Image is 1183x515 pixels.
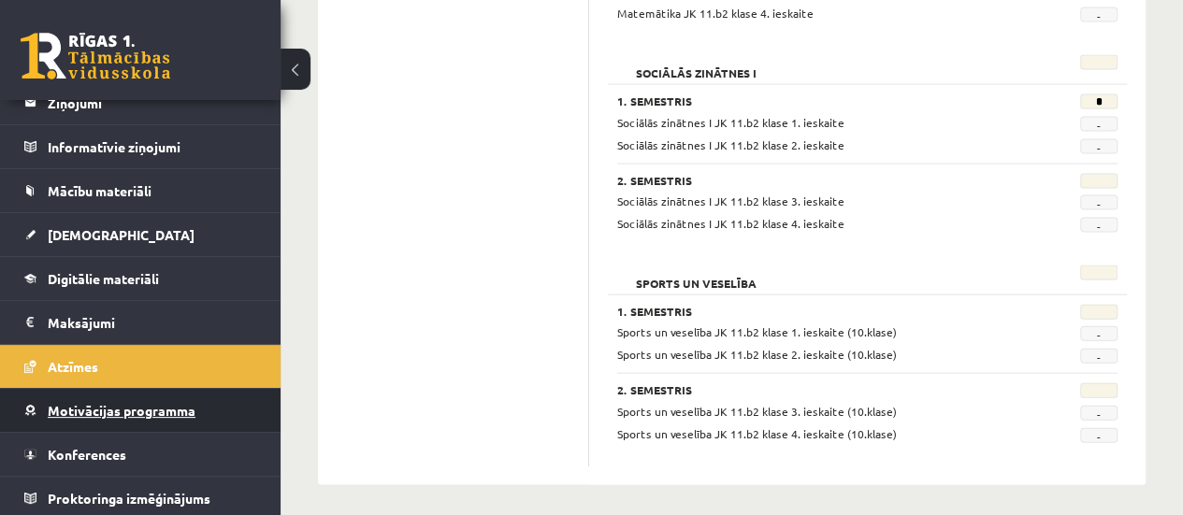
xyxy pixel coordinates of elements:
span: Motivācijas programma [48,402,195,419]
span: Mācību materiāli [48,182,151,199]
span: Konferences [48,446,126,463]
span: Sports un veselība JK 11.b2 klase 4. ieskaite (10.klase) [617,426,897,441]
span: Digitālie materiāli [48,270,159,287]
span: - [1080,139,1118,154]
span: - [1080,326,1118,341]
span: Sociālās zinātnes I JK 11.b2 klase 2. ieskaite [617,137,844,152]
span: Sports un veselība JK 11.b2 klase 3. ieskaite (10.klase) [617,404,897,419]
h2: Sports un veselība [617,265,775,284]
span: Proktoringa izmēģinājums [48,490,210,507]
a: Informatīvie ziņojumi [24,125,257,168]
a: Atzīmes [24,345,257,388]
a: [DEMOGRAPHIC_DATA] [24,213,257,256]
h2: Sociālās zinātnes I [617,55,775,74]
h3: 2. Semestris [617,383,1030,396]
legend: Maksājumi [48,301,257,344]
span: - [1080,7,1118,22]
a: Digitālie materiāli [24,257,257,300]
span: Sociālās zinātnes I JK 11.b2 klase 1. ieskaite [617,115,844,130]
span: - [1080,195,1118,210]
span: Sports un veselība JK 11.b2 klase 2. ieskaite (10.klase) [617,347,897,362]
h3: 1. Semestris [617,305,1030,318]
a: Maksājumi [24,301,257,344]
span: - [1080,428,1118,443]
span: Atzīmes [48,358,98,375]
span: Sports un veselība JK 11.b2 klase 1. ieskaite (10.klase) [617,324,897,339]
legend: Informatīvie ziņojumi [48,125,257,168]
a: Motivācijas programma [24,389,257,432]
a: Konferences [24,433,257,476]
span: - [1080,218,1118,233]
a: Ziņojumi [24,81,257,124]
span: Sociālās zinātnes I JK 11.b2 klase 4. ieskaite [617,216,844,231]
span: - [1080,117,1118,132]
h3: 1. Semestris [617,94,1030,107]
a: Mācību materiāli [24,169,257,212]
legend: Ziņojumi [48,81,257,124]
span: Matemātika JK 11.b2 klase 4. ieskaite [617,6,814,21]
a: Rīgas 1. Tālmācības vidusskola [21,33,170,79]
span: [DEMOGRAPHIC_DATA] [48,226,195,243]
h3: 2. Semestris [617,174,1030,187]
span: - [1080,349,1118,364]
span: Sociālās zinātnes I JK 11.b2 klase 3. ieskaite [617,193,844,208]
span: - [1080,406,1118,421]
